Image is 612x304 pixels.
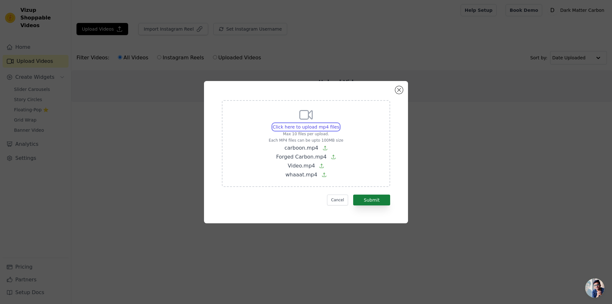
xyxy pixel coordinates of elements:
[585,278,604,298] a: Open chat
[288,163,315,169] span: Video.mp4
[273,124,339,130] span: Click here to upload mp4 files
[269,138,343,143] p: Each MP4 files can be upto 100MB size
[395,86,403,94] button: Close modal
[276,154,327,160] span: Forged Carbon.mp4
[353,195,390,205] button: Submit
[269,131,343,137] p: Max 10 files per upload.
[284,145,318,151] span: carboon.mp4
[327,195,348,205] button: Cancel
[285,172,317,178] span: whaaat.mp4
